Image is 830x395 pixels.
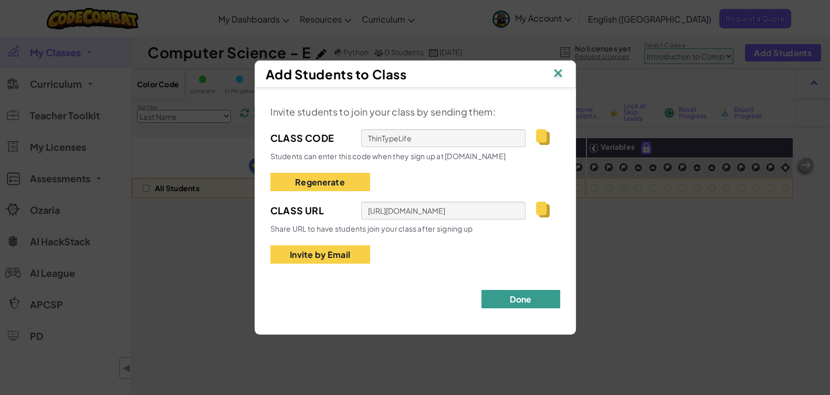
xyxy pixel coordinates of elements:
img: IconClose.svg [551,66,565,82]
span: Add Students to Class [266,66,407,82]
button: Done [481,290,560,308]
img: IconCopy.svg [536,129,549,145]
span: Students can enter this code when they sign up at [DOMAIN_NAME] [270,151,506,161]
span: Class Code [270,130,351,146]
img: IconCopy.svg [536,202,549,217]
span: Class Url [270,203,351,219]
span: Share URL to have students join your class after signing up [270,224,473,233]
span: Invite students to join your class by sending them: [270,106,496,118]
button: Invite by Email [270,245,370,264]
button: Regenerate [270,173,370,191]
